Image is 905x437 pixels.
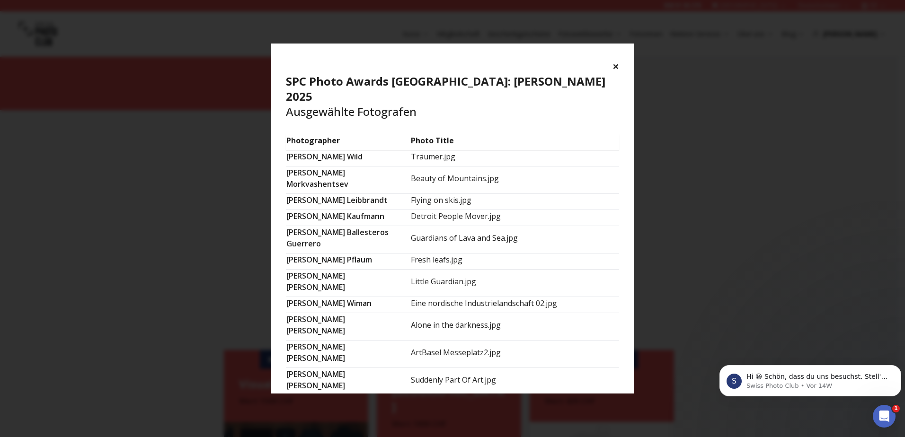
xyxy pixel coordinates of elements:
[410,210,619,226] td: Detroit People Mover.jpg
[410,341,619,368] td: ArtBasel Messeplatz2.jpg
[286,226,410,253] td: [PERSON_NAME] Ballesteros Guerrero
[286,210,410,226] td: [PERSON_NAME] Kaufmann
[873,405,896,428] iframe: Intercom live chat
[410,368,619,395] td: Suddenly Part Of Art.jpg
[286,270,410,297] td: [PERSON_NAME] [PERSON_NAME]
[410,194,619,210] td: Flying on skis.jpg
[410,166,619,194] td: Beauty of Mountains.jpg
[716,345,905,411] iframe: Intercom notifications Nachricht
[410,253,619,270] td: Fresh leafs.jpg
[892,405,900,412] span: 1
[286,73,605,104] b: SPC Photo Awards [GEOGRAPHIC_DATA]: [PERSON_NAME] 2025
[410,150,619,166] td: Träumer.jpg
[286,253,410,270] td: [PERSON_NAME] Pflaum
[286,166,410,194] td: [PERSON_NAME] Morkvashentsev
[286,341,410,368] td: [PERSON_NAME] [PERSON_NAME]
[286,194,410,210] td: [PERSON_NAME] Leibbrandt
[410,313,619,341] td: Alone in the darkness.jpg
[286,368,410,395] td: [PERSON_NAME] [PERSON_NAME]
[286,74,619,119] h4: Ausgewählte Fotografen
[410,270,619,297] td: Little Guardian.jpg
[286,150,410,166] td: [PERSON_NAME] Wild
[410,226,619,253] td: Guardians of Lava and Sea.jpg
[612,59,619,74] button: ×
[286,297,410,313] td: [PERSON_NAME] Wiman
[410,297,619,313] td: Eine nordische Industrielandschaft 02.jpg
[286,134,410,150] td: Photographer
[286,313,410,341] td: [PERSON_NAME] [PERSON_NAME]
[410,134,619,150] td: Photo Title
